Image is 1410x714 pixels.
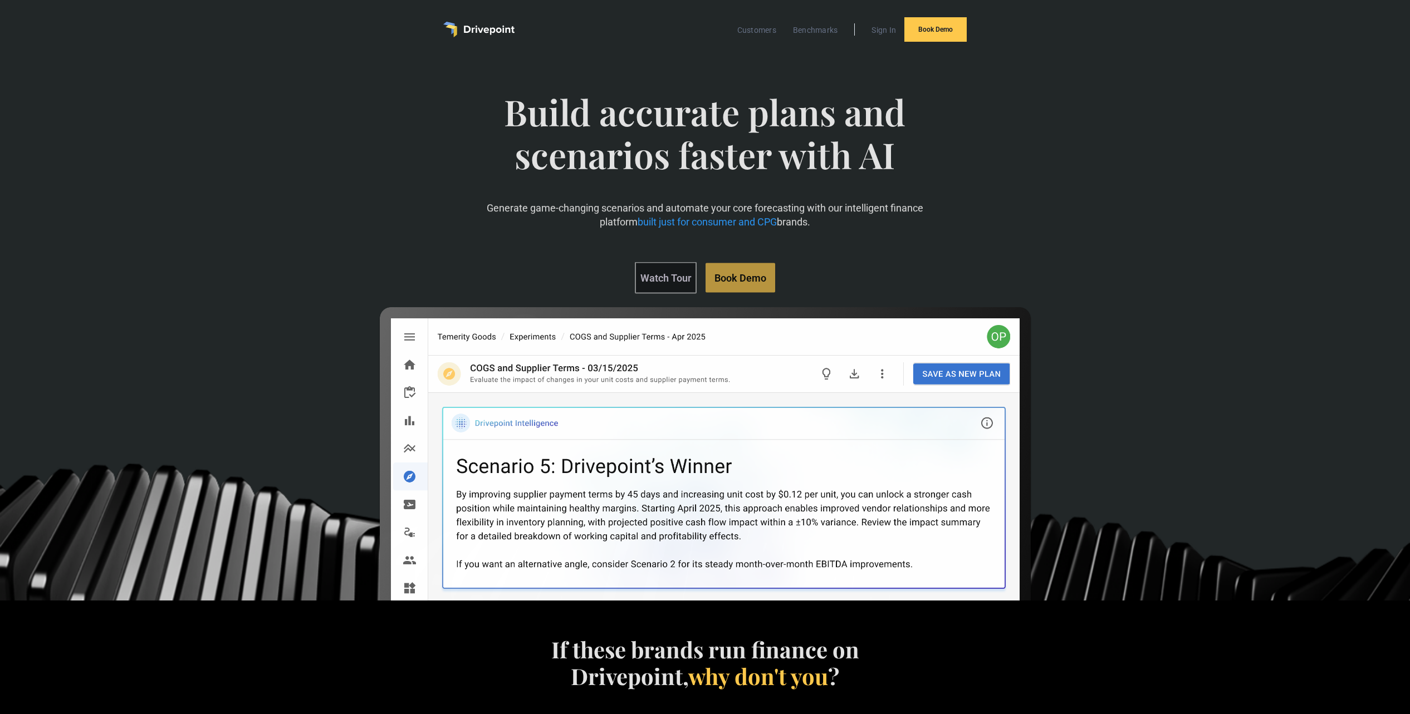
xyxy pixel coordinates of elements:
[688,661,828,691] span: why don't you
[459,201,951,229] p: Generate game-changing scenarios and automate your core forecasting with our intelligent finance ...
[706,263,775,293] a: Book Demo
[443,22,515,37] a: home
[638,216,777,228] span: built just for consumer and CPG
[459,91,951,199] span: Build accurate plans and scenarios faster with AI
[866,23,902,37] a: Sign In
[732,23,782,37] a: Customers
[545,636,865,690] h4: If these brands run finance on Drivepoint, ?
[904,17,967,42] a: Book Demo
[635,262,697,294] a: Watch Tour
[787,23,844,37] a: Benchmarks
